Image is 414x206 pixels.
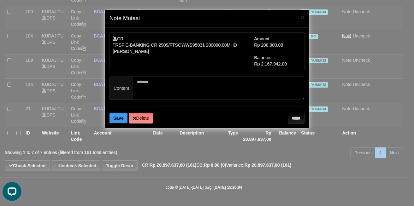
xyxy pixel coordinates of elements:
[109,113,127,123] button: Save
[254,36,302,67] td: Amount: Rp 200.000,00 Balance: Rp 2.167.942,00
[109,77,133,100] span: Content
[113,36,254,67] td: CR TRSF E-BANKING CR 2909/FTSCY/WS95031 200000.00MHD [PERSON_NAME]
[109,14,305,23] h4: Note Mutasi
[113,116,124,121] span: Save
[3,3,21,21] button: Open LiveChat chat widget
[301,14,305,20] button: ×
[133,116,149,121] span: Delete
[129,113,153,123] button: Delete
